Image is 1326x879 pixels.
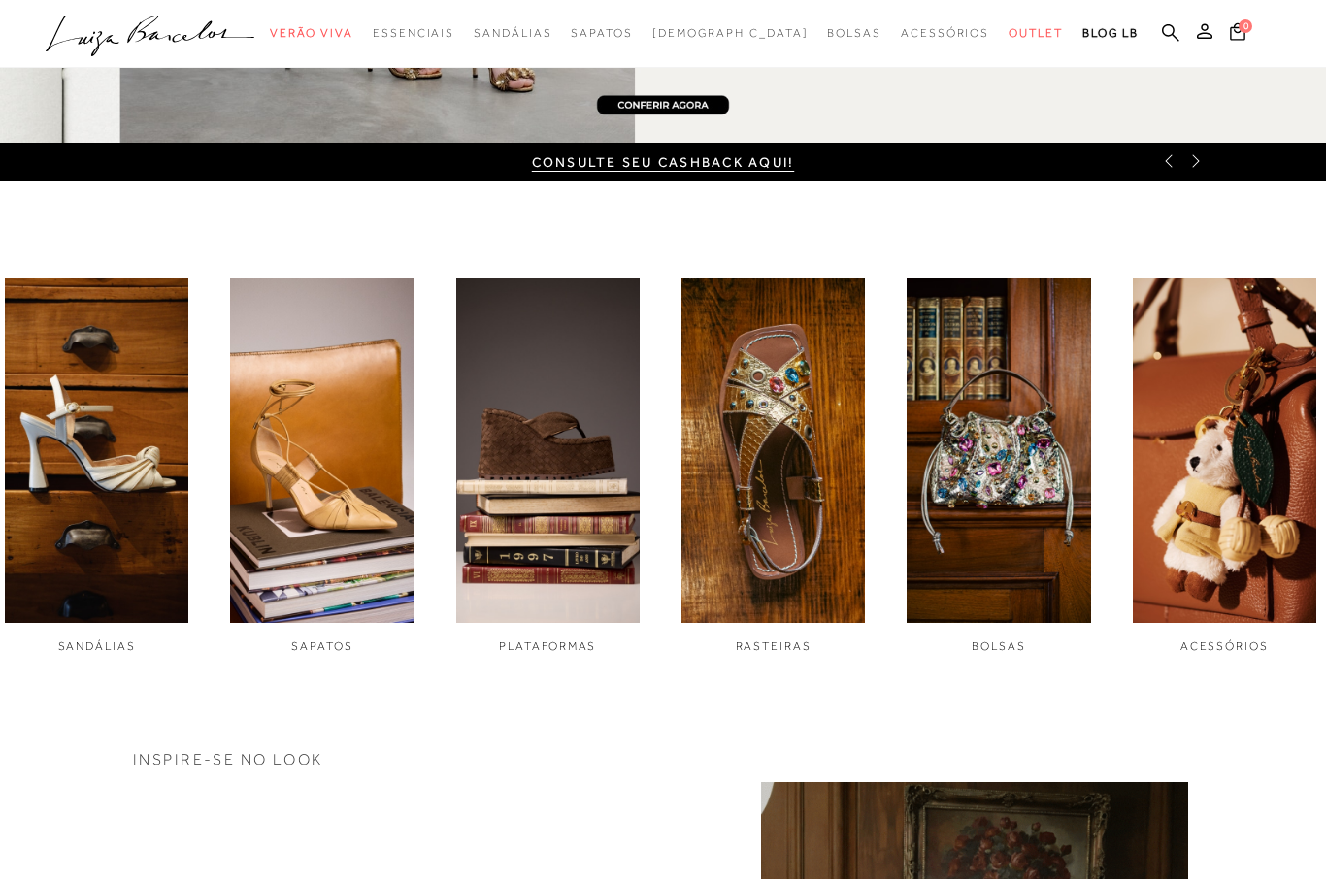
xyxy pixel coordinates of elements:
[474,16,551,51] a: noSubCategoriesText
[901,16,989,51] a: noSubCategoriesText
[5,278,188,623] img: imagem do link
[907,278,1090,623] img: imagem do link
[5,278,188,655] a: imagem do link SANDÁLIAS
[571,26,632,40] span: Sapatos
[474,26,551,40] span: Sandálias
[270,16,353,51] a: noSubCategoriesText
[1224,21,1251,48] button: 0
[652,26,809,40] span: [DEMOGRAPHIC_DATA]
[736,639,812,653] span: RASTEIRAS
[133,752,1194,767] h3: INSPIRE-SE NO LOOK
[58,639,136,653] span: SANDÁLIAS
[681,278,865,623] img: imagem do link
[907,278,1090,655] div: 5 / 6
[1180,639,1269,653] span: ACESSÓRIOS
[901,26,989,40] span: Acessórios
[1133,278,1316,655] div: 6 / 6
[681,278,865,655] div: 4 / 6
[681,278,865,655] a: imagem do link RASTEIRAS
[230,278,414,655] a: imagem do link SAPATOS
[532,154,794,170] a: CONSULTE SEU CASHBACK AQUI!
[456,278,640,655] div: 3 / 6
[373,16,454,51] a: noSubCategoriesText
[1009,26,1063,40] span: Outlet
[373,26,454,40] span: Essenciais
[1082,16,1139,51] a: BLOG LB
[1133,278,1316,655] a: imagem do link ACESSÓRIOS
[827,26,881,40] span: Bolsas
[456,278,640,623] img: imagem do link
[1082,26,1139,40] span: BLOG LB
[499,639,596,653] span: PLATAFORMAS
[907,278,1090,655] a: imagem do link BOLSAS
[652,16,809,51] a: noSubCategoriesText
[1239,19,1252,33] span: 0
[230,278,414,655] div: 2 / 6
[571,16,632,51] a: noSubCategoriesText
[5,278,188,655] div: 1 / 6
[270,26,353,40] span: Verão Viva
[291,639,352,653] span: SAPATOS
[1009,16,1063,51] a: noSubCategoriesText
[827,16,881,51] a: noSubCategoriesText
[972,639,1026,653] span: BOLSAS
[456,278,640,655] a: imagem do link PLATAFORMAS
[230,278,414,623] img: imagem do link
[1133,278,1316,623] img: imagem do link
